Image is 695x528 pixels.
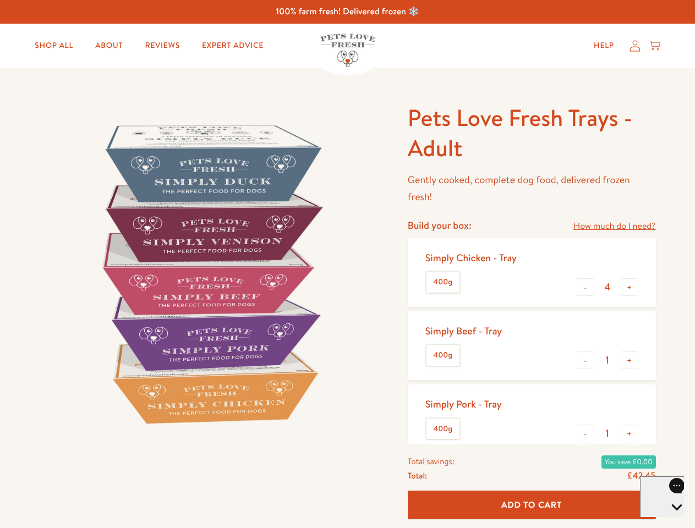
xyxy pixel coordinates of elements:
[408,103,656,163] h1: Pets Love Fresh Trays - Adult
[86,35,132,57] a: About
[425,324,502,337] div: Simply Beef - Tray
[640,476,684,517] iframe: Gorgias live chat messenger
[136,35,188,57] a: Reviews
[425,398,502,410] div: Simply Pork - Tray
[501,499,562,510] span: Add To Cart
[577,278,594,296] button: -
[627,470,656,482] span: £42.45
[601,455,656,469] span: You save £0.00
[426,345,459,366] label: 400g
[26,35,82,57] a: Shop All
[577,425,594,442] button: -
[621,351,638,369] button: +
[577,351,594,369] button: -
[408,172,656,205] p: Gently cooked, complete dog food, delivered frozen fresh!
[408,491,656,520] button: Add To Cart
[408,454,455,469] span: Total savings:
[621,278,638,296] button: +
[585,35,623,57] a: Help
[40,103,381,444] img: Pets Love Fresh Trays - Adult
[425,251,517,264] div: Simply Chicken - Tray
[426,272,459,293] label: 400g
[408,469,427,483] span: Total:
[320,34,375,67] img: Pets Love Fresh
[621,425,638,442] button: +
[408,219,472,232] h4: Build your box:
[426,419,459,439] label: 400g
[573,219,655,234] a: How much do I need?
[193,35,272,57] a: Expert Advice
